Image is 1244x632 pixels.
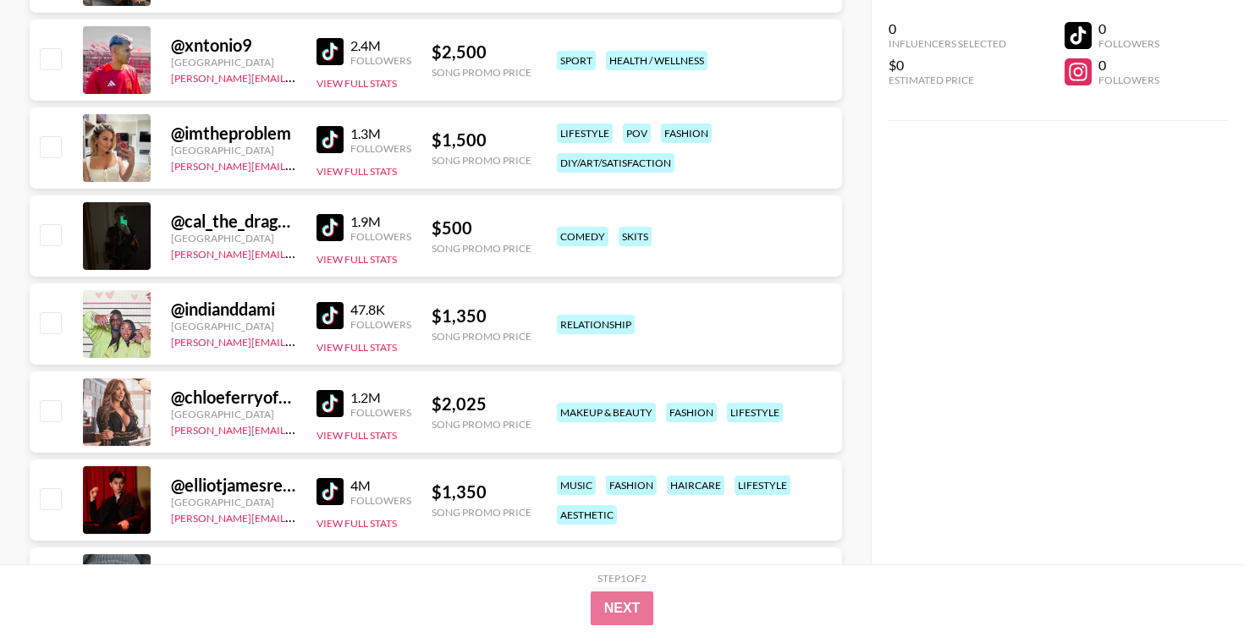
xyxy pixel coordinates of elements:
[432,330,531,343] div: Song Promo Price
[350,54,411,67] div: Followers
[432,305,531,327] div: $ 1,350
[350,125,411,142] div: 1.3M
[1098,20,1159,37] div: 0
[171,35,296,56] div: @ xntonio9
[889,37,1006,50] div: Influencers Selected
[889,57,1006,74] div: $0
[350,389,411,406] div: 1.2M
[1098,74,1159,86] div: Followers
[317,214,344,241] img: TikTok
[557,475,596,495] div: music
[350,230,411,243] div: Followers
[432,41,531,63] div: $ 2,500
[557,315,635,334] div: relationship
[171,56,296,69] div: [GEOGRAPHIC_DATA]
[317,517,397,530] button: View Full Stats
[171,144,296,157] div: [GEOGRAPHIC_DATA]
[591,591,654,625] button: Next
[350,477,411,494] div: 4M
[666,403,717,422] div: fashion
[597,572,647,585] div: Step 1 of 2
[171,387,296,408] div: @ chloeferryofficial
[432,129,531,151] div: $ 1,500
[171,157,421,173] a: [PERSON_NAME][EMAIL_ADDRESS][DOMAIN_NAME]
[317,390,344,417] img: TikTok
[171,299,296,320] div: @ indianddami
[171,245,421,261] a: [PERSON_NAME][EMAIL_ADDRESS][DOMAIN_NAME]
[557,227,608,246] div: comedy
[432,217,531,239] div: $ 500
[317,126,344,153] img: TikTok
[735,475,790,495] div: lifestyle
[317,38,344,65] img: TikTok
[432,154,531,167] div: Song Promo Price
[661,124,712,143] div: fashion
[350,142,411,155] div: Followers
[171,408,296,420] div: [GEOGRAPHIC_DATA]
[171,496,296,508] div: [GEOGRAPHIC_DATA]
[557,403,656,422] div: makeup & beauty
[350,301,411,318] div: 47.8K
[171,211,296,232] div: @ cal_the_dragon_official
[432,66,531,79] div: Song Promo Price
[171,563,296,584] div: @ ezekielthelive
[727,403,783,422] div: lifestyle
[1098,57,1159,74] div: 0
[889,20,1006,37] div: 0
[619,227,652,246] div: skits
[350,213,411,230] div: 1.9M
[317,341,397,354] button: View Full Stats
[1098,37,1159,50] div: Followers
[623,124,651,143] div: pov
[317,429,397,442] button: View Full Stats
[171,123,296,144] div: @ imtheproblem
[317,478,344,505] img: TikTok
[350,318,411,331] div: Followers
[432,506,531,519] div: Song Promo Price
[171,69,421,85] a: [PERSON_NAME][EMAIL_ADDRESS][DOMAIN_NAME]
[171,232,296,245] div: [GEOGRAPHIC_DATA]
[432,242,531,255] div: Song Promo Price
[606,475,657,495] div: fashion
[317,253,397,266] button: View Full Stats
[350,406,411,419] div: Followers
[557,505,617,525] div: aesthetic
[1159,547,1224,612] iframe: Drift Widget Chat Controller
[171,475,296,496] div: @ elliotjamesreay
[432,481,531,503] div: $ 1,350
[432,418,531,431] div: Song Promo Price
[171,320,296,332] div: [GEOGRAPHIC_DATA]
[432,393,531,415] div: $ 2,025
[350,494,411,507] div: Followers
[557,153,674,173] div: diy/art/satisfaction
[317,302,344,329] img: TikTok
[557,124,613,143] div: lifestyle
[667,475,724,495] div: haircare
[889,74,1006,86] div: Estimated Price
[317,77,397,90] button: View Full Stats
[317,165,397,178] button: View Full Stats
[606,51,707,70] div: health / wellness
[171,420,421,437] a: [PERSON_NAME][EMAIL_ADDRESS][DOMAIN_NAME]
[171,508,421,525] a: [PERSON_NAME][EMAIL_ADDRESS][DOMAIN_NAME]
[557,51,596,70] div: sport
[350,37,411,54] div: 2.4M
[171,332,421,349] a: [PERSON_NAME][EMAIL_ADDRESS][DOMAIN_NAME]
